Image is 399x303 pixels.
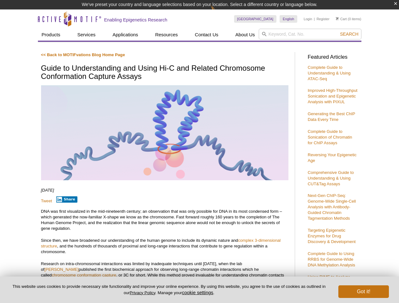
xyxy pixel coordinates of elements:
[308,251,355,267] a: Complete Guide to Using RRBS for Genome-Wide DNA Methylation Analysis
[41,261,288,289] p: Research on intra-chromosomal interactions was limited by inadequate techniques until [DATE], whe...
[336,17,347,21] a: Cart
[280,15,297,23] a: English
[211,5,227,20] img: Change Here
[308,193,356,221] a: Next-Gen ChIP-Seq: Genome-Wide Single-Cell Analysis with Antibody-Guided Chromatin Tagmentation M...
[308,88,358,104] a: Improved High-Throughput Sonication and Epigenetic Analysis with PIXUL
[38,29,64,41] a: Products
[10,284,328,296] p: This website uses cookies to provide necessary site functionality and improve your online experie...
[41,188,54,193] em: [DATE]
[308,152,357,163] a: Reversing Your Epigenetic Age
[56,196,77,203] button: Share
[304,17,312,21] a: Login
[41,52,125,57] a: << Back to MOTIFvations Blog Home Page
[336,17,339,20] img: Your Cart
[308,111,355,122] a: Generating the Best ChIP Data Every Time
[317,17,329,21] a: Register
[308,129,352,145] a: Complete Guide to Sonication of Chromatin for ChIP Assays
[130,290,155,295] a: Privacy Policy
[308,170,354,186] a: Comprehensive Guide to Understanding & Using CUT&Tag Assays
[74,29,100,41] a: Services
[314,15,315,23] li: |
[41,209,288,231] p: DNA was first visualized in the mid-nineteenth century; an observation that was only possible for...
[234,15,277,23] a: [GEOGRAPHIC_DATA]
[308,275,355,291] a: Using RIME to Analyze Protein-Protein Interactions on Chromatin
[338,31,360,37] button: Search
[41,199,52,203] a: Tweet
[104,17,167,23] h2: Enabling Epigenetics Research
[41,238,288,255] p: Since then, we have broadened our understanding of the human genome to include its dynamic nature...
[191,29,222,41] a: Contact Us
[338,285,389,298] button: Got it!
[41,85,288,180] img: Hi-C
[52,273,116,277] a: chromosome conformation capture
[336,15,361,23] li: (0 items)
[259,29,361,39] input: Keyword, Cat. No.
[308,55,358,60] h3: Featured Articles
[151,29,182,41] a: Resources
[232,29,259,41] a: About Us
[41,64,288,81] h1: Guide to Understanding and Using Hi-C and Related Chromosome Conformation Capture Assays
[308,228,356,244] a: Targeting Epigenetic Enzymes for Drug Discovery & Development
[182,290,213,295] button: cookie settings
[45,267,79,272] a: [PERSON_NAME]
[308,65,351,81] a: Complete Guide to Understanding & Using ATAC-Seq
[109,29,142,41] a: Applications
[340,32,358,37] span: Search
